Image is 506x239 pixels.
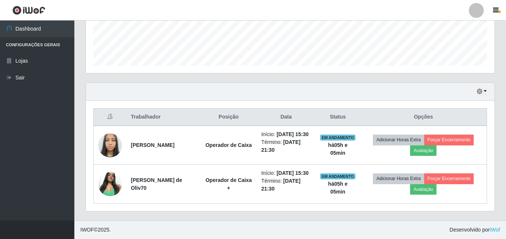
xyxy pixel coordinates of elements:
[261,177,311,193] li: Término:
[328,181,348,195] strong: há 05 h e 05 min
[316,109,360,126] th: Status
[131,142,174,148] strong: [PERSON_NAME]
[131,177,182,191] strong: [PERSON_NAME] de Oliv70
[360,109,487,126] th: Opções
[277,131,309,137] time: [DATE] 15:30
[261,169,311,177] li: Início:
[126,109,200,126] th: Trabalhador
[410,184,436,195] button: Avaliação
[490,227,500,233] a: iWof
[206,142,252,148] strong: Operador de Caixa
[424,135,474,145] button: Forçar Encerramento
[80,226,111,234] span: © 2025 .
[98,168,122,200] img: 1727212594442.jpeg
[424,173,474,184] button: Forçar Encerramento
[257,109,316,126] th: Data
[277,170,309,176] time: [DATE] 15:30
[80,227,94,233] span: IWOF
[410,145,436,156] button: Avaliação
[261,130,311,138] li: Início:
[328,142,348,156] strong: há 05 h e 05 min
[373,173,424,184] button: Adicionar Horas Extra
[320,173,355,179] span: EM ANDAMENTO
[200,109,257,126] th: Posição
[320,135,355,141] span: EM ANDAMENTO
[373,135,424,145] button: Adicionar Horas Extra
[98,129,122,161] img: 1741717048784.jpeg
[12,6,45,15] img: CoreUI Logo
[449,226,500,234] span: Desenvolvido por
[206,177,252,191] strong: Operador de Caixa +
[261,138,311,154] li: Término:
